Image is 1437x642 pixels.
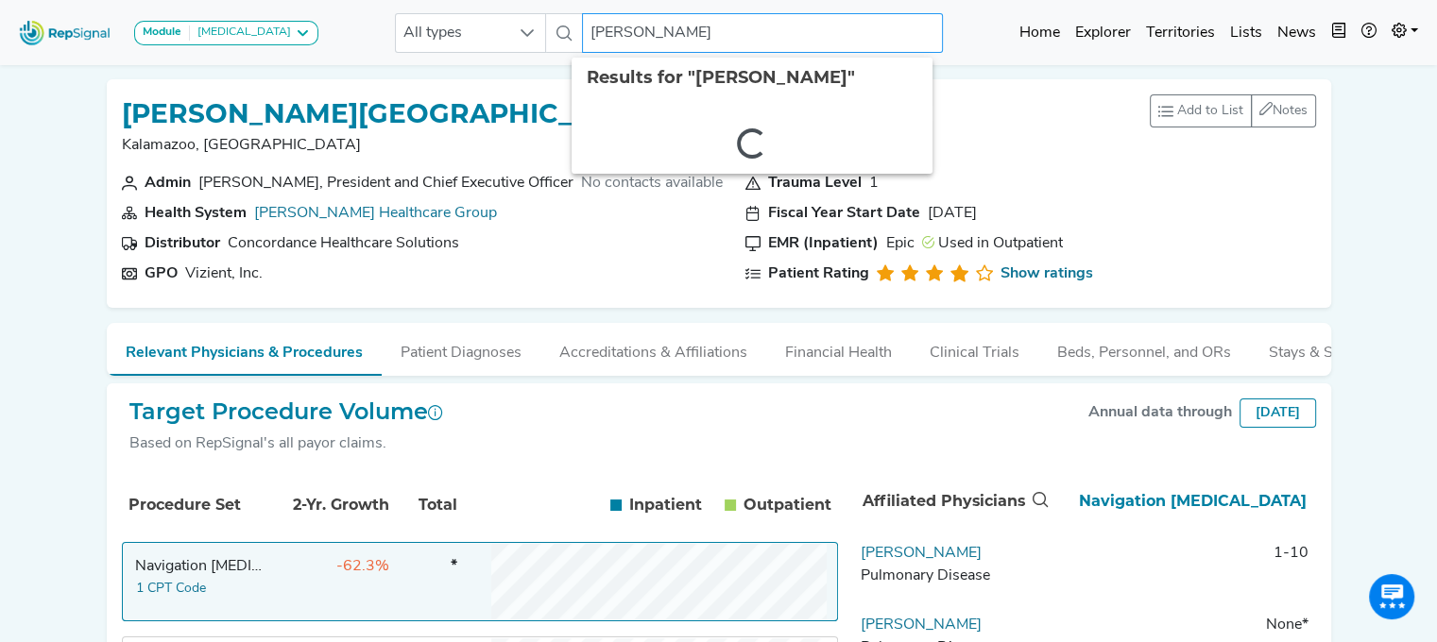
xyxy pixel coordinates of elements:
[1150,94,1316,127] div: toolbar
[145,172,191,194] div: Admin
[1150,94,1252,127] button: Add to List
[768,262,869,285] div: Patient Rating
[768,232,879,255] div: EMR (Inpatient)
[540,323,766,374] button: Accreditations & Affiliations
[135,578,207,600] button: 1 CPT Code
[382,323,540,374] button: Patient Diagnoses
[768,202,920,225] div: Fiscal Year Start Date
[861,617,982,633] a: [PERSON_NAME]
[254,206,497,221] a: [PERSON_NAME] Healthcare Group
[135,555,265,578] div: Navigation Bronchoscopy
[269,473,392,537] th: 2-Yr. Growth
[1240,398,1316,428] div: [DATE]
[129,432,443,455] div: Based on RepSignal's all payor claims.
[1052,542,1316,599] td: 1-10
[1001,262,1093,285] a: Show ratings
[190,25,291,41] div: [MEDICAL_DATA]
[145,262,178,285] div: GPO
[198,172,573,194] div: Bill Manns, President and Chief Executive Officer
[922,232,1063,255] div: Used in Outpatient
[1012,14,1068,52] a: Home
[107,323,382,376] button: Relevant Physicians & Procedures
[744,494,831,516] span: Outpatient
[1251,94,1316,127] button: Notes
[228,232,459,255] div: Concordance Healthcare Solutions
[1138,14,1223,52] a: Territories
[1250,323,1399,374] button: Stays & Services
[861,565,1044,587] div: Pulmonary Disease
[629,494,702,516] span: Inpatient
[581,172,723,194] div: No contacts available
[587,67,855,88] span: Results for "[PERSON_NAME]"
[582,13,943,53] input: Search a physician or facility
[1068,14,1138,52] a: Explorer
[126,473,267,537] th: Procedure Set
[886,232,915,255] div: Epic
[854,470,1052,532] th: Affiliated Physicians
[254,202,497,225] div: Bronson Healthcare Group
[928,202,977,225] div: [DATE]
[869,172,879,194] div: 1
[122,134,658,157] p: Kalamazoo, [GEOGRAPHIC_DATA]
[1265,617,1301,633] span: None
[1052,470,1315,532] th: Navigation Bronchoscopy
[768,172,862,194] div: Trauma Level
[861,546,982,561] a: [PERSON_NAME]
[198,172,573,194] div: [PERSON_NAME], President and Chief Executive Officer
[911,323,1038,374] button: Clinical Trials
[1088,401,1232,424] div: Annual data through
[1270,14,1324,52] a: News
[394,473,460,537] th: Total
[134,21,318,45] button: Module[MEDICAL_DATA]
[396,14,509,52] span: All types
[1324,14,1354,52] button: Intel Book
[145,202,247,225] div: Health System
[145,232,220,255] div: Distributor
[143,26,181,38] strong: Module
[336,559,389,574] span: -62.3%
[766,323,911,374] button: Financial Health
[1038,323,1250,374] button: Beds, Personnel, and ORs
[185,262,263,285] div: Vizient, Inc.
[1177,101,1243,121] span: Add to List
[1273,104,1308,118] span: Notes
[129,398,443,426] h2: Target Procedure Volume
[122,98,658,130] h1: [PERSON_NAME][GEOGRAPHIC_DATA]
[1223,14,1270,52] a: Lists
